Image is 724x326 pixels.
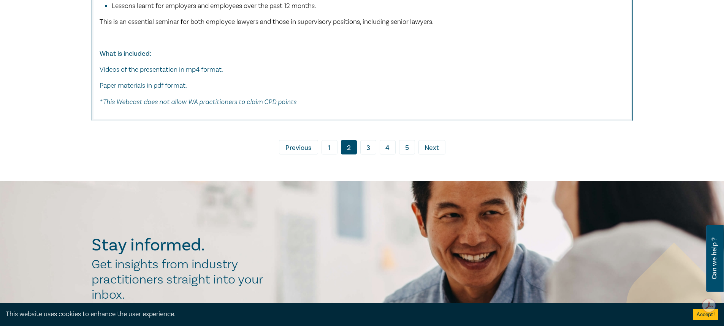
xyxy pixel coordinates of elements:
span: This is an essential seminar for both employee lawyers and those in supervisory positions, includ... [100,17,434,26]
button: Accept cookies [693,309,718,320]
a: 3 [360,140,376,154]
span: Can we help ? [711,230,718,287]
a: 5 [399,140,415,154]
div: This website uses cookies to enhance the user experience. [6,309,681,319]
a: 4 [380,140,396,154]
span: Next [425,143,439,153]
strong: What is included: [100,49,151,58]
p: Videos of the presentation in mp4 format. [100,65,625,75]
em: * This Webcast does not allow WA practitioners to claim CPD points [100,98,296,106]
a: 2 [341,140,357,154]
h2: Stay informed. [92,235,271,255]
a: Next [418,140,445,154]
span: Lessons learnt for employers and employees over the past 12 months. [112,2,316,10]
p: Paper materials in pdf format. [100,81,625,91]
a: Previous [279,140,318,154]
a: 1 [322,140,337,154]
h2: Get insights from industry practitioners straight into your inbox. [92,257,271,302]
span: Previous [285,143,311,153]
